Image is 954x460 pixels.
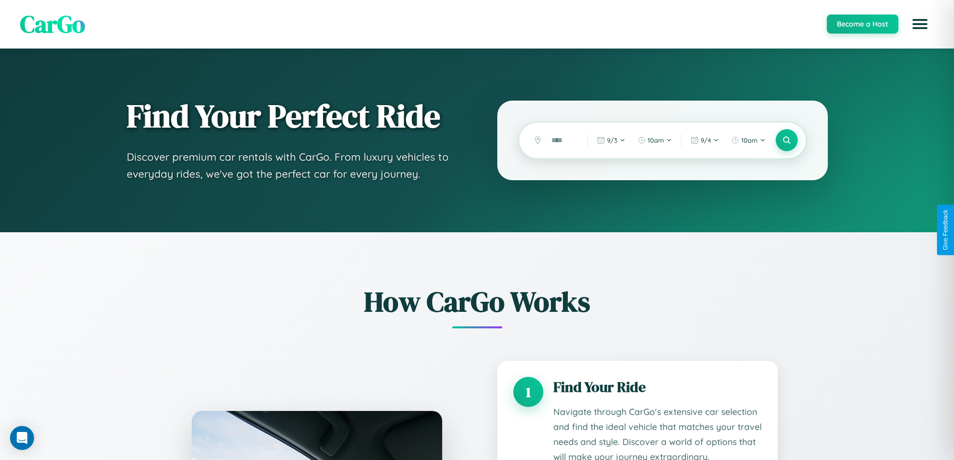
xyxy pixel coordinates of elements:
h1: Find Your Perfect Ride [127,99,457,134]
button: 9/4 [686,132,724,148]
h2: How CarGo Works [177,282,778,321]
button: 9/3 [592,132,630,148]
div: Open Intercom Messenger [10,426,34,450]
span: 10am [648,136,664,144]
button: Open menu [906,10,934,38]
span: CarGo [20,8,85,41]
p: Discover premium car rentals with CarGo. From luxury vehicles to everyday rides, we've got the pe... [127,149,457,182]
div: Give Feedback [942,210,949,250]
span: 9 / 3 [607,136,617,144]
span: 9 / 4 [701,136,711,144]
button: Become a Host [827,15,898,34]
span: 10am [741,136,758,144]
button: 10am [632,132,677,148]
h3: Find Your Ride [553,377,762,397]
div: 1 [513,377,543,407]
button: 10am [726,132,771,148]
